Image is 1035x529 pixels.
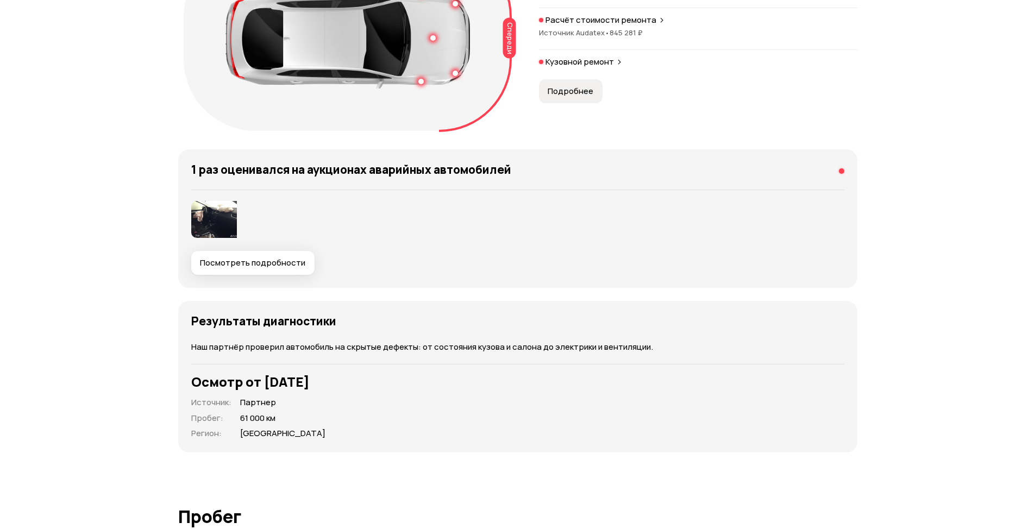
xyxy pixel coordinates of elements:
[178,507,857,526] h1: Пробег
[240,428,325,439] span: [GEOGRAPHIC_DATA]
[191,396,231,408] span: Источник :
[200,257,305,268] span: Посмотреть подробности
[503,17,516,58] div: Спереди
[191,427,222,439] span: Регион :
[240,413,325,424] span: 61 000 км
[191,314,336,328] h4: Результаты диагностики
[605,28,610,37] span: •
[539,28,610,37] span: Источник Audatex
[191,412,223,424] span: Пробег :
[191,341,844,353] p: Наш партнёр проверил автомобиль на скрытые дефекты: от состояния кузова и салона до электрики и в...
[240,397,325,408] span: Партнер
[191,374,844,389] h3: Осмотр от [DATE]
[545,15,656,26] p: Расчёт стоимости ремонта
[539,79,603,103] button: Подробнее
[191,251,315,275] button: Посмотреть подробности
[191,201,237,238] img: 2341246218.jpg
[610,28,643,37] span: 845 281 ₽
[191,162,511,177] h4: 1 раз оценивался на аукционах аварийных автомобилей
[545,56,614,67] p: Кузовной ремонт
[548,86,593,97] span: Подробнее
